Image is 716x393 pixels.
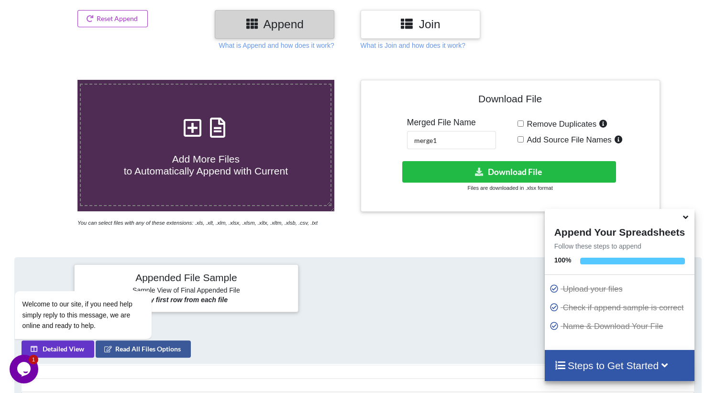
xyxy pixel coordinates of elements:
[407,131,496,149] input: Enter File Name
[22,340,94,358] button: Detailed View
[550,283,692,295] p: Upload your files
[222,17,327,31] h3: Append
[467,185,552,191] small: Files are downloaded in .xlsx format
[81,286,291,296] h6: Sample View of Final Appended File
[402,161,616,183] button: Download File
[550,320,692,332] p: Name & Download Your File
[545,224,694,238] h4: Append Your Spreadsheets
[81,272,291,285] h4: Appended File Sample
[361,41,465,50] p: What is Join and how does it work?
[550,302,692,314] p: Check if append sample is correct
[10,205,182,350] iframe: chat widget
[368,17,473,31] h3: Join
[554,256,572,264] b: 100 %
[10,355,40,383] iframe: chat widget
[368,87,653,114] h4: Download File
[77,10,148,27] button: Reset Append
[124,153,288,176] span: Add More Files to Automatically Append with Current
[524,135,612,144] span: Add Source File Names
[524,120,597,129] span: Remove Duplicates
[554,360,685,371] h4: Steps to Get Started
[407,118,496,128] h5: Merged File Name
[77,220,318,226] i: You can select files with any of these extensions: .xls, .xlt, .xlm, .xlsx, .xlsm, .xltx, .xltm, ...
[219,41,334,50] p: What is Append and how does it work?
[96,340,191,358] button: Read All Files Options
[545,241,694,251] p: Follow these steps to append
